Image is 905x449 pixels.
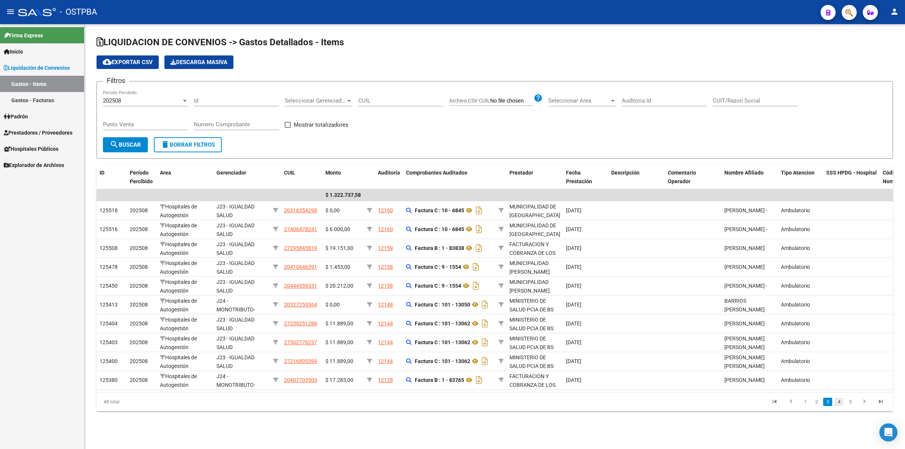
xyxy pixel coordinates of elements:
div: (30999001315) [509,259,560,275]
strong: Factura C : 9 - 1554 [415,264,461,270]
span: 27502776237 [284,339,317,345]
span: 27295845819 [284,245,317,251]
span: [DATE] [566,302,581,308]
span: 202508 [130,264,148,270]
button: Descarga Masiva [164,55,233,69]
div: 12128 [378,376,393,385]
i: Descargar documento [471,261,481,273]
span: $ 11.889,00 [325,320,353,326]
span: $ 0,00 [325,302,340,308]
span: [DATE] [566,207,581,213]
span: [PERSON_NAME] - [724,226,767,232]
span: Firma Express [4,31,43,40]
span: $ 11.889,00 [325,358,353,364]
span: 202508 [130,302,148,308]
datatable-header-cell: Descripción [608,165,665,190]
span: 125403 [100,339,118,345]
div: 12144 [378,357,393,366]
div: MUNICIPALIDAD DE [GEOGRAPHIC_DATA][PERSON_NAME] [509,202,560,228]
strong: Factura C : 101 - 13062 [415,320,470,326]
span: [DATE] [566,264,581,270]
span: Hospitales de Autogestión [160,298,197,313]
span: Tipo Atencion [781,170,814,176]
span: J23 - IGUALDAD SALUD [216,354,255,369]
span: [PERSON_NAME] [PERSON_NAME] [724,336,765,350]
span: Mostrar totalizadores [294,120,348,129]
div: 48 total [97,392,255,411]
a: go to last page [874,398,888,406]
span: Comprobantes Auditados [406,170,467,176]
input: Archivo CSV CUIL [490,98,534,104]
div: 12158 [378,263,393,271]
span: 20407703503 [284,377,317,383]
span: Ambulatorio [781,264,810,270]
span: 125518 [100,207,118,213]
li: page 3 [822,395,833,408]
span: 125478 [100,264,118,270]
span: J23 - IGUALDAD SALUD [216,222,255,237]
span: Monto [325,170,341,176]
span: Area [160,170,171,176]
span: Buscar [110,141,141,148]
span: Exportar CSV [103,59,153,66]
mat-icon: delete [161,140,170,149]
div: (30626983398) [509,353,560,369]
datatable-header-cell: Area [157,165,213,190]
div: Open Intercom Messenger [879,423,897,441]
strong: Factura C : 101 - 13050 [415,302,470,308]
span: 202508 [130,245,148,251]
span: LIQUIDACION DE CONVENIOS -> Gastos Detallados - Items [97,37,344,48]
span: 125400 [100,358,118,364]
span: [DATE] [566,358,581,364]
a: go to previous page [784,398,798,406]
span: 125413 [100,302,118,308]
span: Prestador [509,170,533,176]
i: Descargar documento [474,374,484,386]
span: $ 17.283,00 [325,377,353,383]
span: CUIL [284,170,295,176]
span: Ambulatorio [781,283,810,289]
span: 125508 [100,245,118,251]
div: (30626983398) [509,297,560,313]
span: Hospitales de Autogestión [160,336,197,350]
a: go to first page [767,398,782,406]
button: Buscar [103,137,148,152]
span: Hospitales de Autogestión [160,260,197,275]
i: Descargar documento [471,280,481,292]
div: 12144 [378,319,393,328]
span: Auditoría [378,170,400,176]
strong: Factura C : 10 - 6845 [415,226,464,232]
div: (30715497456) [509,240,560,256]
span: 27230251288 [284,320,317,326]
div: 12158 [378,282,393,290]
span: Liquidación de Convenios [4,64,70,72]
datatable-header-cell: Comentario Operador [665,165,721,190]
div: 12160 [378,206,393,215]
span: J23 - IGUALDAD SALUD [216,279,255,294]
a: 2 [812,398,821,406]
span: SSS HPDG - Hospital [826,170,877,176]
datatable-header-cell: Comprobantes Auditados [403,165,495,190]
i: Descargar documento [474,223,484,235]
a: 3 [823,398,832,406]
span: 20444559331 [284,283,317,289]
span: Padrón [4,112,28,121]
span: Ambulatorio [781,226,810,232]
div: MUNICIPALIDAD DE [GEOGRAPHIC_DATA][PERSON_NAME] [509,221,560,247]
span: 202508 [130,320,148,326]
div: (30626983398) [509,316,560,331]
span: Prestadores / Proveedores [4,129,72,137]
span: [PERSON_NAME] [724,320,765,326]
span: Hospitales de Autogestión [160,317,197,331]
span: Hospitales de Autogestión [160,241,197,256]
span: J23 - IGUALDAD SALUD [216,204,255,218]
strong: Factura B : 1 - 83765 [415,377,464,383]
mat-icon: menu [6,7,15,16]
span: Gerenciador [216,170,246,176]
span: 125404 [100,320,118,326]
span: Fecha Prestación [566,170,592,184]
strong: Factura C : 10 - 6845 [415,207,464,213]
span: Ambulatorio [781,245,810,251]
span: Seleccionar Gerenciador [285,97,346,104]
span: J23 - IGUALDAD SALUD [216,241,255,256]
